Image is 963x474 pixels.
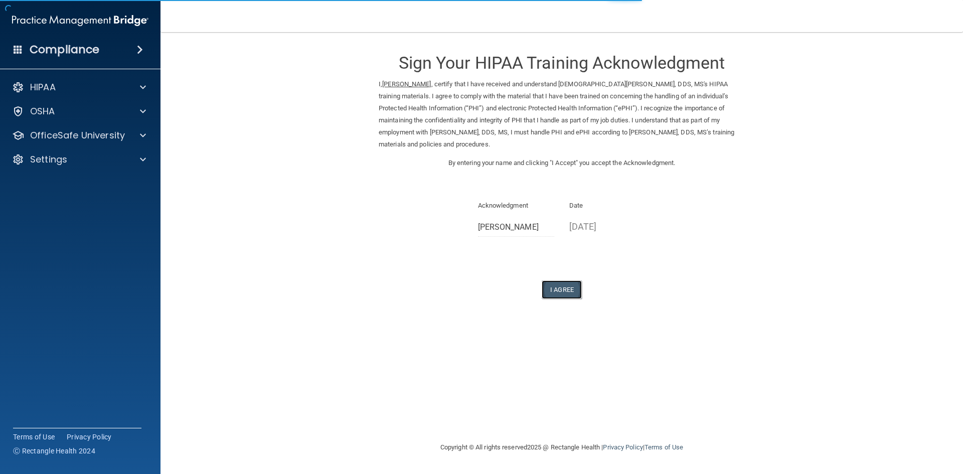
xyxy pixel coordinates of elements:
[12,11,148,31] img: PMB logo
[13,432,55,442] a: Terms of Use
[379,54,745,72] h3: Sign Your HIPAA Training Acknowledgment
[478,200,555,212] p: Acknowledgment
[13,446,95,456] span: Ⓒ Rectangle Health 2024
[12,129,146,141] a: OfficeSafe University
[12,81,146,93] a: HIPAA
[379,157,745,169] p: By entering your name and clicking "I Accept" you accept the Acknowledgment.
[30,153,67,166] p: Settings
[30,129,125,141] p: OfficeSafe University
[379,431,745,463] div: Copyright © All rights reserved 2025 @ Rectangle Health | |
[12,153,146,166] a: Settings
[603,443,643,451] a: Privacy Policy
[478,218,555,237] input: Full Name
[12,105,146,117] a: OSHA
[30,43,99,57] h4: Compliance
[645,443,683,451] a: Terms of Use
[382,80,431,88] ins: [PERSON_NAME]
[379,78,745,150] p: I, , certify that I have received and understand [DEMOGRAPHIC_DATA][PERSON_NAME], DDS, MS's HIPAA...
[542,280,582,299] button: I Agree
[569,200,646,212] p: Date
[569,218,646,235] p: [DATE]
[30,105,55,117] p: OSHA
[30,81,56,93] p: HIPAA
[67,432,112,442] a: Privacy Policy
